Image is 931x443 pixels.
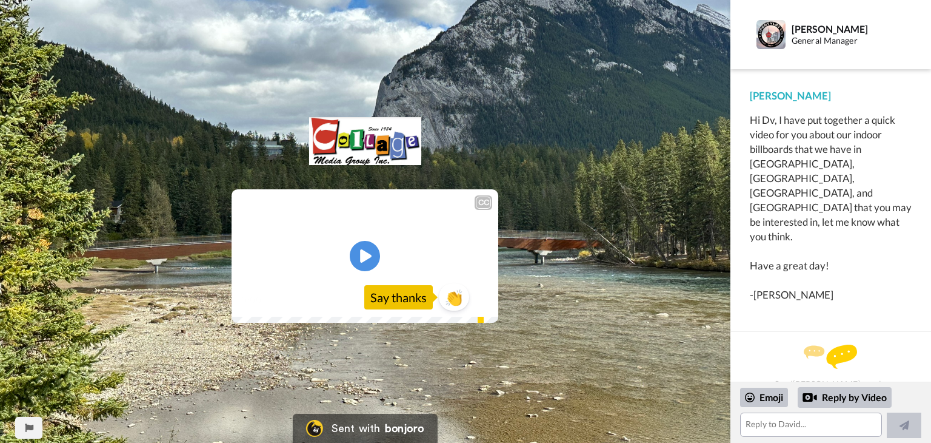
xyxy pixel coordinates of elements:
[332,423,380,434] div: Sent with
[439,283,469,311] button: 👏
[270,293,292,307] span: 0:53
[439,288,469,307] span: 👏
[756,20,786,49] img: Profile Image
[385,423,424,434] div: bonjoro
[792,23,911,35] div: [PERSON_NAME]
[364,285,433,309] div: Say thanks
[306,420,323,437] img: Bonjoro Logo
[293,414,437,443] a: Bonjoro LogoSent withbonjoro
[309,117,422,166] img: 35c34f3e-4959-464a-8d79-0666fe7d73a0
[747,353,915,380] div: Send [PERSON_NAME] a reply.
[476,197,491,209] div: CC
[792,36,911,46] div: General Manager
[475,294,487,306] img: Full screen
[750,113,912,302] div: Hi Dv, I have put together a quick video for you about our indoor billboards that we have in [GEO...
[240,293,261,307] span: 0:00
[264,293,268,307] span: /
[803,390,817,405] div: Reply by Video
[750,89,912,103] div: [PERSON_NAME]
[804,345,857,369] img: message.svg
[798,387,892,408] div: Reply by Video
[740,388,788,407] div: Emoji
